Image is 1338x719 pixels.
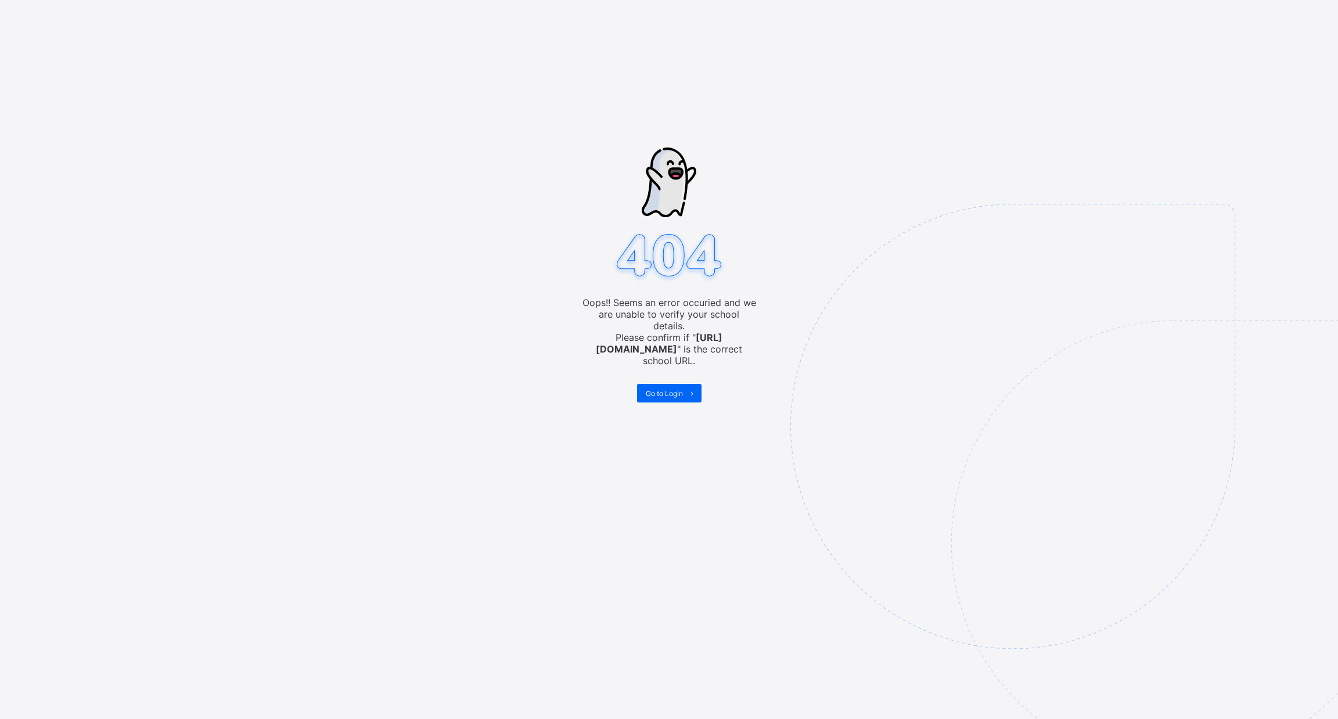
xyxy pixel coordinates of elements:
[596,332,722,355] b: [URL][DOMAIN_NAME]
[642,148,696,217] img: ghost-strokes.05e252ede52c2f8dbc99f45d5e1f5e9f.svg
[612,231,726,283] img: 404.8bbb34c871c4712298a25e20c4dc75c7.svg
[582,297,756,332] span: Oops!! Seems an error occuried and we are unable to verify your school details.
[582,332,756,366] span: Please confirm if " " is the correct school URL.
[646,389,683,398] span: Go to Login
